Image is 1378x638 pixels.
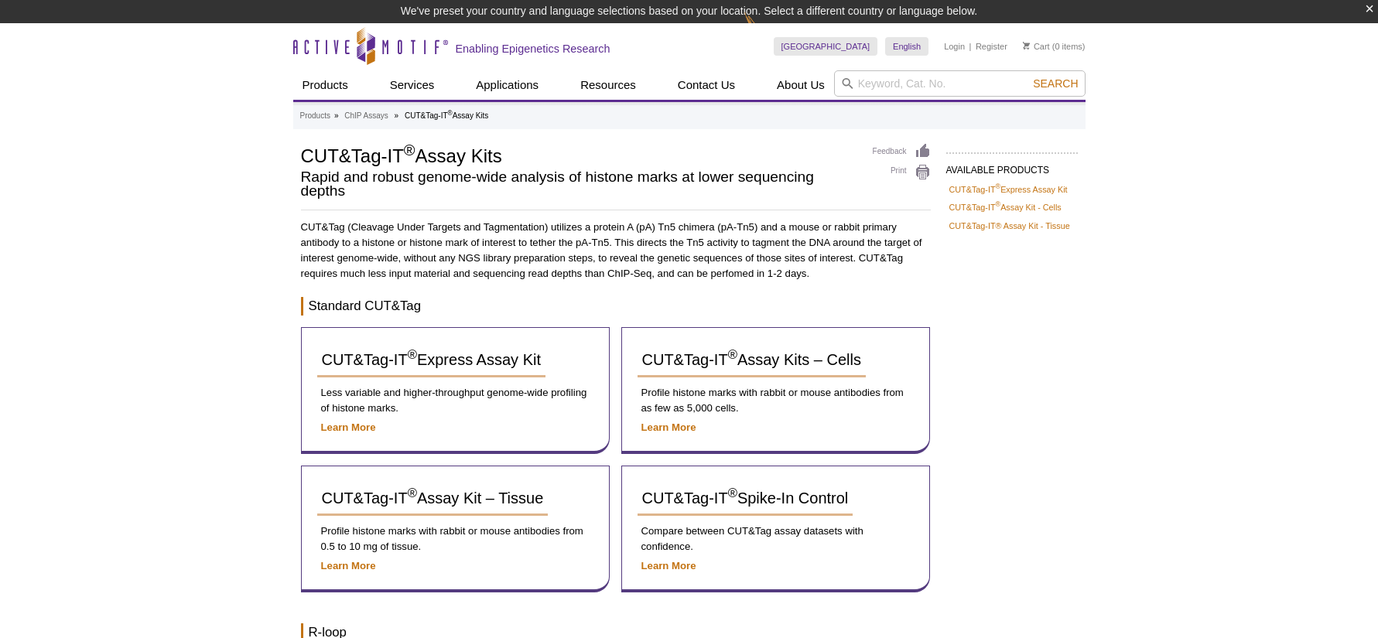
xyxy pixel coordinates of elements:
[638,524,914,554] p: Compare between CUT&Tag assay datasets with confidence.
[301,170,857,198] h2: Rapid and robust genome-wide analysis of histone marks at lower sequencing depths
[638,343,866,377] a: CUT&Tag-IT®Assay Kits – Cells
[728,348,737,363] sup: ®
[873,143,931,160] a: Feedback
[638,385,914,416] p: Profile histone marks with rabbit or mouse antibodies from as few as 5,000 cells.
[381,70,444,100] a: Services
[300,109,330,123] a: Products
[293,70,357,100] a: Products
[321,560,376,571] a: Learn More
[317,524,593,554] p: Profile histone marks with rabbit or mouse antibodies from 0.5 to 10 mg of tissue.
[768,70,834,100] a: About Us
[1023,41,1050,52] a: Cart
[334,111,339,120] li: »
[996,201,1001,209] sup: ®
[301,220,931,281] p: CUT&Tag (Cleavage Under Targets and Tagmentation) utilizes a protein A (pA) Tn5 chimera (pA-Tn5) ...
[317,385,593,416] p: Less variable and higher-throughput genome-wide profiling of histone marks.
[456,42,610,56] h2: Enabling Epigenetics Research
[321,421,376,433] a: Learn More
[344,109,388,123] a: ChIP Assays
[944,41,965,52] a: Login
[969,37,972,56] li: |
[885,37,928,56] a: English
[996,183,1001,190] sup: ®
[946,152,1078,180] h2: AVAILABLE PRODUCTS
[448,109,453,117] sup: ®
[641,560,696,571] a: Learn More
[408,348,417,363] sup: ®
[404,142,415,159] sup: ®
[949,183,1068,196] a: CUT&Tag-IT®Express Assay Kit
[1023,42,1030,49] img: Your Cart
[1028,77,1082,90] button: Search
[641,421,696,433] a: Learn More
[949,200,1062,214] a: CUT&Tag-IT®Assay Kit - Cells
[834,70,1086,97] input: Keyword, Cat. No.
[728,486,737,501] sup: ®
[322,490,544,507] span: CUT&Tag-IT Assay Kit – Tissue
[405,111,488,120] li: CUT&Tag-IT Assay Kits
[873,164,931,181] a: Print
[322,351,541,368] span: CUT&Tag-IT Express Assay Kit
[571,70,645,100] a: Resources
[949,219,1070,233] a: CUT&Tag-IT® Assay Kit - Tissue
[395,111,399,120] li: »
[467,70,548,100] a: Applications
[1023,37,1086,56] li: (0 items)
[317,482,549,516] a: CUT&Tag-IT®Assay Kit – Tissue
[642,490,849,507] span: CUT&Tag-IT Spike-In Control
[642,351,861,368] span: CUT&Tag-IT Assay Kits – Cells
[668,70,744,100] a: Contact Us
[408,486,417,501] sup: ®
[638,482,853,516] a: CUT&Tag-IT®Spike-In Control
[744,12,785,48] img: Change Here
[317,343,545,377] a: CUT&Tag-IT®Express Assay Kit
[976,41,1007,52] a: Register
[1033,77,1078,90] span: Search
[774,37,878,56] a: [GEOGRAPHIC_DATA]
[301,297,931,316] h3: Standard CUT&Tag
[301,143,857,166] h1: CUT&Tag-IT Assay Kits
